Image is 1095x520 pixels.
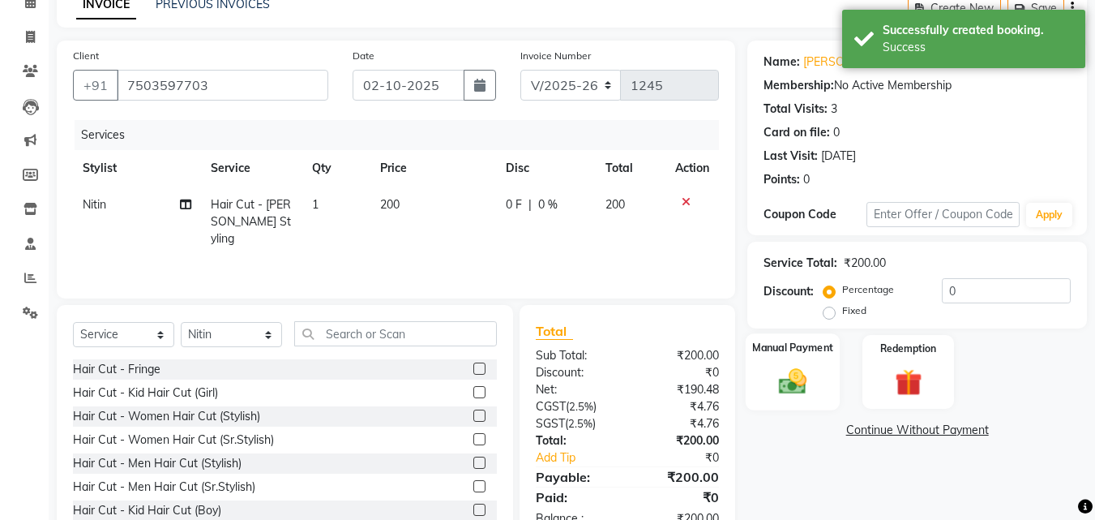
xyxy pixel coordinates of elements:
button: Apply [1026,203,1072,227]
div: ₹0 [645,449,732,466]
span: Hair Cut - [PERSON_NAME] Styling [211,197,291,246]
div: Hair Cut - Women Hair Cut (Sr.Stylish) [73,432,274,449]
a: Continue Without Payment [751,422,1084,439]
button: +91 [73,70,118,101]
div: Hair Cut - Kid Hair Cut (Boy) [73,502,221,519]
div: Discount: [764,283,814,300]
img: _gift.svg [887,366,930,399]
div: Total: [524,432,627,449]
div: Coupon Code [764,206,866,223]
span: 1 [312,197,319,212]
th: Price [370,150,496,187]
div: ( ) [524,415,627,432]
span: | [528,196,532,213]
label: Date [353,49,374,63]
div: Total Visits: [764,101,828,118]
div: ₹190.48 [627,381,731,398]
div: ₹200.00 [627,432,731,449]
div: Paid: [524,488,627,507]
div: Hair Cut - Kid Hair Cut (Girl) [73,385,218,402]
label: Manual Payment [752,340,833,355]
th: Total [596,150,666,187]
div: 0 [833,124,840,141]
div: 0 [803,171,810,188]
div: ( ) [524,398,627,415]
div: 3 [831,101,837,118]
span: 0 F [506,196,522,213]
div: Last Visit: [764,148,818,165]
input: Enter Offer / Coupon Code [866,202,1020,227]
th: Stylist [73,150,201,187]
div: Hair Cut - Fringe [73,361,160,378]
label: Redemption [880,342,936,356]
div: No Active Membership [764,77,1071,94]
span: CGST [536,399,566,414]
div: Discount: [524,364,627,381]
div: Card on file: [764,124,830,141]
div: Success [883,39,1073,56]
th: Disc [496,150,596,187]
label: Invoice Number [520,49,591,63]
span: 2.5% [569,400,593,413]
input: Search by Name/Mobile/Email/Code [117,70,328,101]
label: Fixed [842,303,866,318]
div: ₹4.76 [627,415,731,432]
input: Search or Scan [294,321,497,346]
th: Qty [302,150,370,187]
img: _cash.svg [770,365,815,398]
th: Action [665,150,719,187]
label: Client [73,49,99,63]
div: [DATE] [821,148,856,165]
div: ₹200.00 [844,255,886,272]
span: 0 % [538,196,558,213]
span: SGST [536,416,565,431]
span: Total [536,323,573,340]
th: Service [201,150,303,187]
label: Percentage [842,282,894,297]
div: Name: [764,54,800,71]
div: Net: [524,381,627,398]
div: ₹0 [627,488,731,507]
div: ₹4.76 [627,398,731,415]
a: [PERSON_NAME] Phathak [803,54,940,71]
div: Hair Cut - Women Hair Cut (Stylish) [73,408,260,425]
div: Payable: [524,467,627,487]
span: 200 [380,197,400,212]
div: Points: [764,171,800,188]
div: ₹0 [627,364,731,381]
span: 200 [605,197,625,212]
div: Service Total: [764,255,837,272]
div: ₹200.00 [627,347,731,364]
div: Membership: [764,77,834,94]
div: Hair Cut - Men Hair Cut (Sr.Stylish) [73,479,255,496]
span: Nitin [83,197,106,212]
div: Services [75,120,731,150]
div: Sub Total: [524,347,627,364]
span: 2.5% [568,417,592,430]
div: ₹200.00 [627,467,731,487]
a: Add Tip [524,449,644,466]
div: Hair Cut - Men Hair Cut (Stylish) [73,455,242,472]
div: Successfully created booking. [883,22,1073,39]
